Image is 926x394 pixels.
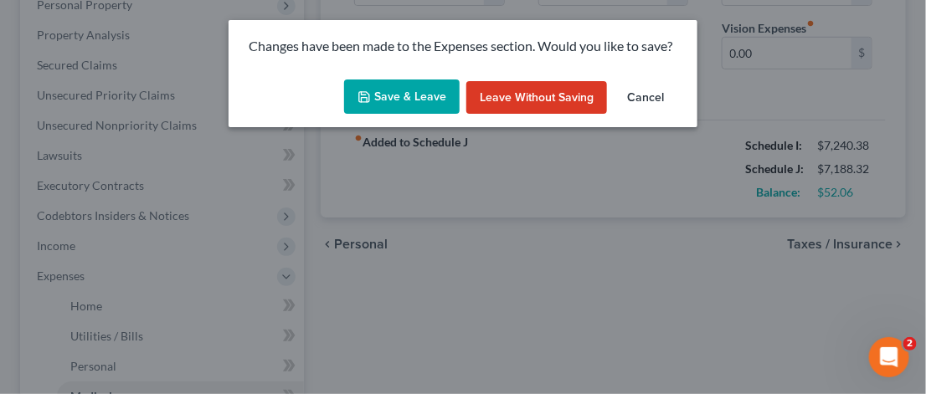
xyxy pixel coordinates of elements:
button: Save & Leave [344,79,460,115]
span: 2 [903,337,917,351]
iframe: Intercom live chat [869,337,909,377]
p: Changes have been made to the Expenses section. Would you like to save? [249,37,677,56]
button: Leave without Saving [466,81,607,115]
button: Cancel [614,81,677,115]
